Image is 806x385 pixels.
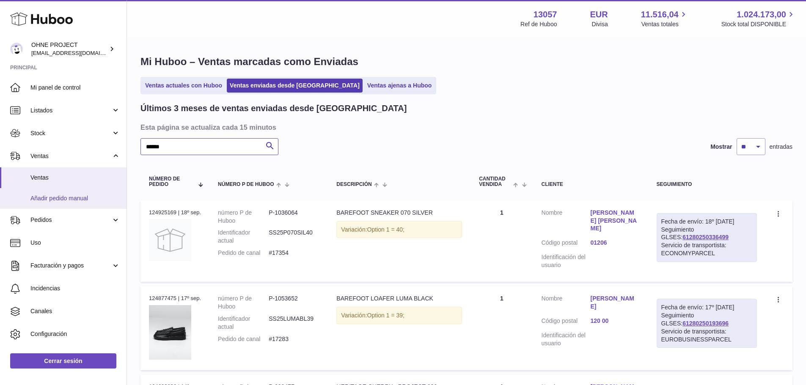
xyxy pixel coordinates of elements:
[30,84,120,92] span: Mi panel de control
[364,79,435,93] a: Ventas ajenas a Huboo
[534,9,557,20] strong: 13057
[30,307,120,315] span: Canales
[218,335,269,343] dt: Pedido de canal
[641,9,679,20] span: 11.516,04
[591,239,640,247] a: 01206
[149,305,191,360] img: LUMA_BLACK_SMALL_4afcdadb-724a-45bb-a5a5-895f272ecdfb.jpg
[367,312,404,319] span: Option 1 = 39;
[721,9,796,28] a: 1.024.173,00 Stock total DISPONIBLE
[542,295,591,313] dt: Nombre
[269,229,319,245] dd: SS25P070SIL40
[721,20,796,28] span: Stock total DISPONIBLE
[218,229,269,245] dt: Identificador actual
[542,209,591,235] dt: Nombre
[269,315,319,331] dd: SS25LUMABL39
[641,9,688,28] a: 11.516,04 Ventas totales
[592,20,608,28] div: Divisa
[542,182,640,187] div: Cliente
[367,226,404,233] span: Option 1 = 40;
[30,239,120,247] span: Uso
[336,209,462,217] div: BAREFOOT SNEAKER 070 SILVER
[30,330,120,338] span: Configuración
[218,182,274,187] span: número P de Huboo
[218,315,269,331] dt: Identificador actual
[479,176,511,187] span: Cantidad vendida
[149,209,201,216] div: 124925169 | 18º sep.
[30,262,111,270] span: Facturación y pagos
[661,241,752,257] div: Servicio de transportista: ECONOMYPARCEL
[269,249,319,257] dd: #17354
[470,286,533,370] td: 1
[218,249,269,257] dt: Pedido de canal
[218,295,269,311] dt: número P de Huboo
[336,295,462,303] div: BAREFOOT LOAFER LUMA BLACK
[30,216,111,224] span: Pedidos
[520,20,557,28] div: Ref de Huboo
[30,174,120,182] span: Ventas
[661,218,752,226] div: Fecha de envío: 18º [DATE]
[737,9,786,20] span: 1.024.173,00
[269,295,319,311] dd: P-1053652
[336,182,371,187] span: Descripción
[149,295,201,302] div: 124877475 | 17º sep.
[10,43,23,55] img: internalAdmin-13057@internal.huboo.com
[542,331,591,347] dt: Identificación del usuario
[682,234,729,240] a: 61280250336499
[542,239,591,249] dt: Código postal
[30,129,111,137] span: Stock
[591,317,640,325] a: 120 00
[140,103,407,114] h2: Últimos 3 meses de ventas enviadas desde [GEOGRAPHIC_DATA]
[140,123,790,132] h3: Esta página se actualiza cada 15 minutos
[641,20,688,28] span: Ventas totales
[149,176,194,187] span: Número de pedido
[336,307,462,324] div: Variación:
[30,194,120,202] span: Añadir pedido manual
[770,143,792,151] span: entradas
[591,209,640,233] a: [PERSON_NAME] [PERSON_NAME]
[30,284,120,292] span: Incidencias
[30,152,111,160] span: Ventas
[661,328,752,344] div: Servicio de transportista: EUROBUSINESSPARCEL
[269,209,319,225] dd: P-1036064
[710,143,732,151] label: Mostrar
[657,182,757,187] div: Seguimiento
[470,200,533,282] td: 1
[218,209,269,225] dt: número P de Huboo
[591,295,640,311] a: [PERSON_NAME]
[10,353,116,369] a: Cerrar sesión
[661,303,752,311] div: Fecha de envío: 17º [DATE]
[542,317,591,327] dt: Código postal
[269,335,319,343] dd: #17283
[149,219,191,261] img: no-photo.jpg
[227,79,363,93] a: Ventas enviadas desde [GEOGRAPHIC_DATA]
[657,299,757,348] div: Seguimiento GLSES:
[657,213,757,262] div: Seguimiento GLSES:
[30,106,111,115] span: Listados
[590,9,608,20] strong: EUR
[31,41,107,57] div: OHNE PROJECT
[682,320,729,327] a: 61280250193696
[31,49,124,56] span: [EMAIL_ADDRESS][DOMAIN_NAME]
[140,55,792,68] h1: Mi Huboo – Ventas marcadas como Enviadas
[336,221,462,238] div: Variación:
[142,79,225,93] a: Ventas actuales con Huboo
[542,253,591,269] dt: Identificación del usuario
